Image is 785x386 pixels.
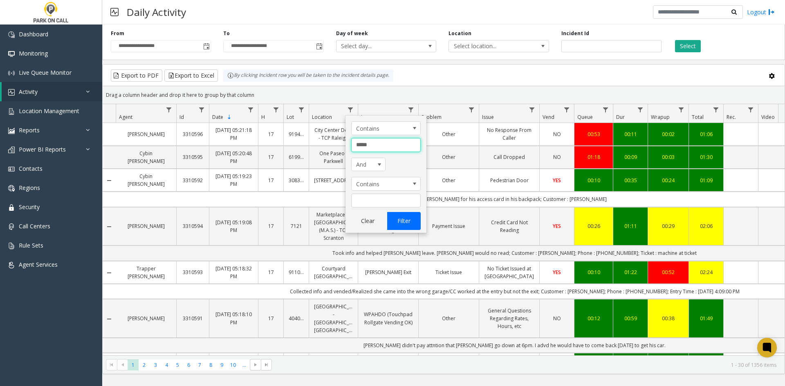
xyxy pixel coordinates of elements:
[484,265,534,280] a: No Ticket Issued at [GEOGRAPHIC_DATA]
[205,359,216,370] span: Page 8
[312,114,332,120] span: Location
[653,153,684,161] a: 00:03
[271,104,282,115] a: H Filter Menu
[19,241,43,249] span: Rule Sets
[196,104,207,115] a: Id Filter Menu
[361,114,372,120] span: Lane
[768,8,775,16] img: logout
[618,315,643,322] div: 00:59
[19,88,38,96] span: Activity
[263,153,278,161] a: 17
[314,303,353,334] a: [GEOGRAPHIC_DATA] - [GEOGRAPHIC_DATA] [GEOGRAPHIC_DATA]
[19,261,58,268] span: Agent Services
[121,265,171,280] a: Trapper [PERSON_NAME]
[424,153,474,161] a: Other
[223,30,230,37] label: To
[579,268,608,276] a: 00:10
[653,268,684,276] a: 00:52
[121,315,171,322] a: [PERSON_NAME]
[694,315,718,322] a: 01:49
[676,104,687,115] a: Wrapup Filter Menu
[289,130,304,138] a: 919400
[351,121,421,135] span: Location Filter Operators
[19,107,79,115] span: Location Management
[545,268,569,276] a: YES
[245,104,256,115] a: Date Filter Menu
[406,104,417,115] a: Lane Filter Menu
[182,176,204,184] a: 3310592
[579,130,608,138] a: 00:53
[2,82,102,101] a: Activity
[692,114,704,120] span: Total
[314,40,323,52] span: Toggle popup
[553,154,561,161] span: NO
[8,243,15,249] img: 'icon'
[618,222,643,230] div: 01:11
[19,203,40,211] span: Security
[653,315,684,322] a: 00:38
[484,153,534,161] a: Call Dropped
[139,359,150,370] span: Page 2
[150,359,161,370] span: Page 3
[579,315,608,322] div: 00:12
[19,126,40,134] span: Reports
[314,149,353,165] a: One Paseo - Parkwell
[635,104,646,115] a: Dur Filter Menu
[182,268,204,276] a: 3310593
[103,177,116,184] a: Collapse Details
[216,359,227,370] span: Page 9
[745,104,756,115] a: Rec. Filter Menu
[543,114,554,120] span: Vend
[314,176,353,184] a: [STREET_ADDRESS]
[183,359,194,370] span: Page 6
[194,359,205,370] span: Page 7
[261,359,272,370] span: Go to the last page
[727,114,736,120] span: Rec.
[103,316,116,322] a: Collapse Details
[336,30,368,37] label: Day of week
[352,122,406,135] span: Contains
[553,269,561,276] span: YES
[351,194,421,208] input: Location Filter
[484,176,534,184] a: Pedestrian Door
[250,359,261,370] span: Go to the next page
[653,176,684,184] div: 00:24
[651,114,670,120] span: Wrapup
[675,40,701,52] button: Select
[618,153,643,161] a: 00:09
[545,315,569,322] a: NO
[424,268,474,276] a: Ticket Issue
[164,69,218,82] button: Export to Excel
[694,176,718,184] a: 01:09
[553,177,561,184] span: YES
[352,177,406,190] span: Contains
[289,315,304,322] a: 404004
[579,176,608,184] a: 00:10
[19,69,72,76] span: Live Queue Monitor
[182,153,204,161] a: 3310595
[19,184,40,192] span: Regions
[19,222,50,230] span: Call Centers
[121,172,171,188] a: Cybin [PERSON_NAME]
[600,104,611,115] a: Queue Filter Menu
[289,153,304,161] a: 619921
[123,2,190,22] h3: Daily Activity
[263,130,278,138] a: 17
[545,176,569,184] a: YES
[653,222,684,230] a: 00:29
[545,130,569,138] a: NO
[121,222,171,230] a: [PERSON_NAME]
[182,315,204,322] a: 3310591
[579,153,608,161] div: 01:18
[182,130,204,138] a: 3310596
[263,176,278,184] a: 17
[466,104,477,115] a: Problem Filter Menu
[618,130,643,138] div: 00:11
[214,310,253,326] a: [DATE] 05:18:10 PM
[561,104,572,115] a: Vend Filter Menu
[694,153,718,161] div: 01:30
